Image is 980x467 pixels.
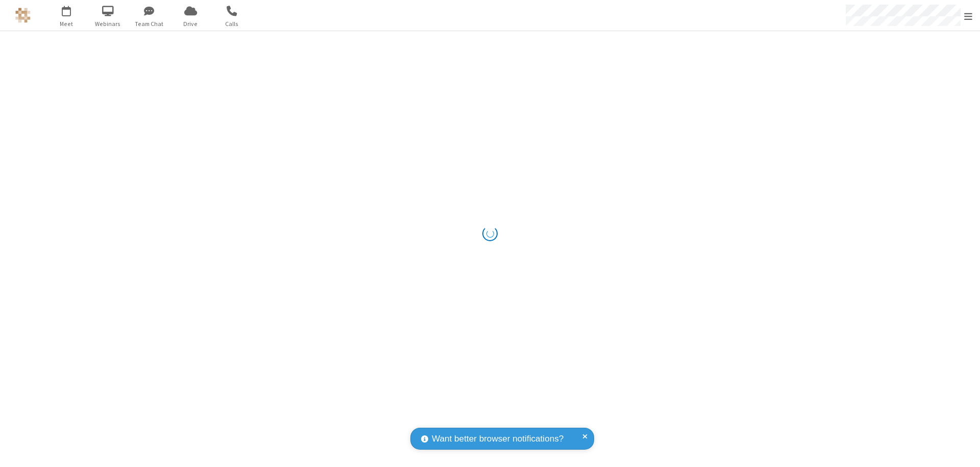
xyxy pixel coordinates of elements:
[89,19,127,29] span: Webinars
[47,19,86,29] span: Meet
[432,432,563,446] span: Want better browser notifications?
[171,19,210,29] span: Drive
[15,8,31,23] img: QA Selenium DO NOT DELETE OR CHANGE
[213,19,251,29] span: Calls
[130,19,168,29] span: Team Chat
